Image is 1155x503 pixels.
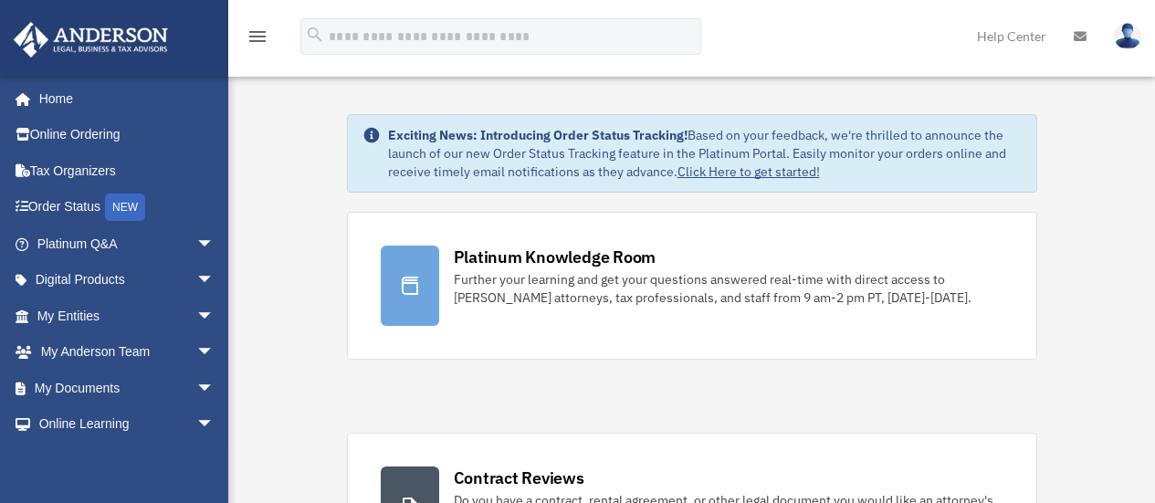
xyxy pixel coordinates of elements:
[13,406,242,443] a: Online Learningarrow_drop_down
[13,117,242,153] a: Online Ordering
[8,22,173,58] img: Anderson Advisors Platinum Portal
[13,370,242,406] a: My Documentsarrow_drop_down
[196,298,233,335] span: arrow_drop_down
[454,466,584,489] div: Contract Reviews
[196,406,233,444] span: arrow_drop_down
[454,246,656,268] div: Platinum Knowledge Room
[305,25,325,45] i: search
[677,163,820,180] a: Click Here to get started!
[196,370,233,407] span: arrow_drop_down
[247,26,268,47] i: menu
[13,189,242,226] a: Order StatusNEW
[347,212,1037,360] a: Platinum Knowledge Room Further your learning and get your questions answered real-time with dire...
[13,225,242,262] a: Platinum Q&Aarrow_drop_down
[196,262,233,299] span: arrow_drop_down
[13,80,233,117] a: Home
[196,225,233,263] span: arrow_drop_down
[13,334,242,371] a: My Anderson Teamarrow_drop_down
[1114,23,1141,49] img: User Pic
[105,194,145,221] div: NEW
[13,298,242,334] a: My Entitiesarrow_drop_down
[196,334,233,372] span: arrow_drop_down
[388,126,1022,181] div: Based on your feedback, we're thrilled to announce the launch of our new Order Status Tracking fe...
[454,270,1003,307] div: Further your learning and get your questions answered real-time with direct access to [PERSON_NAM...
[247,32,268,47] a: menu
[388,127,688,143] strong: Exciting News: Introducing Order Status Tracking!
[13,152,242,189] a: Tax Organizers
[13,262,242,299] a: Digital Productsarrow_drop_down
